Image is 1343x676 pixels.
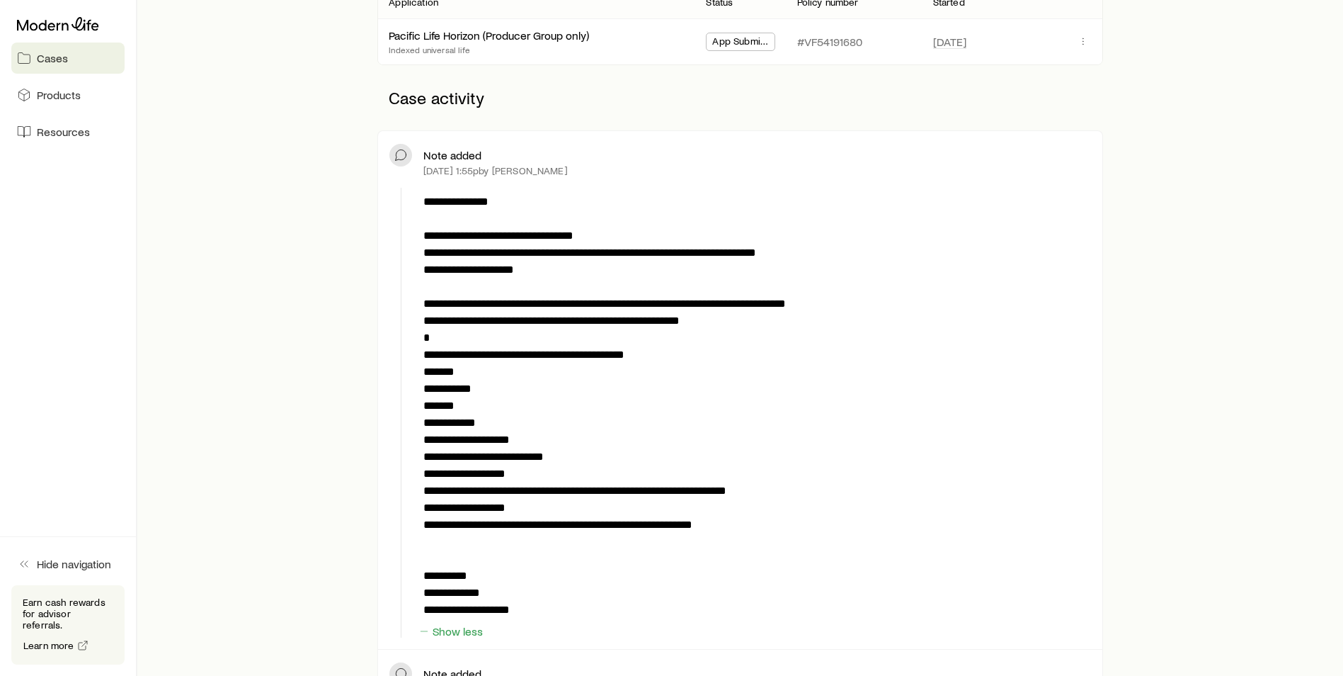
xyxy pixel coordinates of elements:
p: Note added [423,148,481,162]
div: Pacific Life Horizon (Producer Group only) [389,28,589,43]
span: Cases [37,51,68,65]
p: Earn cash rewards for advisor referrals. [23,597,113,631]
button: Hide navigation [11,548,125,580]
p: Case activity [377,77,1102,119]
span: [DATE] [933,35,966,49]
p: [DATE] 1:55p by [PERSON_NAME] [423,165,567,176]
div: Earn cash rewards for advisor referrals.Learn more [11,585,125,665]
span: Products [37,88,81,102]
span: App Submitted [712,35,768,50]
span: Hide navigation [37,557,111,571]
a: Products [11,79,125,111]
span: Resources [37,125,90,139]
p: #VF54191680 [797,35,862,49]
p: Indexed universal life [389,44,589,55]
span: Learn more [23,641,74,650]
a: Resources [11,116,125,147]
button: Show less [418,625,484,638]
a: Pacific Life Horizon (Producer Group only) [389,28,589,42]
a: Cases [11,43,125,74]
